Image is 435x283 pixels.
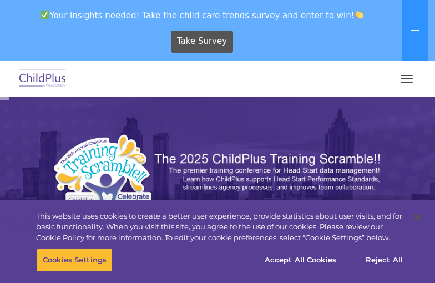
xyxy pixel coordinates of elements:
div: This website uses cookies to create a better user experience, provide statistics about user visit... [36,211,404,244]
span: Your insights needed! Take the child care trends survey and enter to win! [4,4,400,26]
button: Reject All [350,249,419,272]
a: Take Survey [171,31,234,53]
button: Cookies Settings [37,249,113,272]
button: Accept All Cookies [259,249,342,272]
img: ✅ [41,11,49,19]
button: Close [405,205,429,230]
span: Take Survey [177,32,227,51]
img: ChildPlus by Procare Solutions [17,66,69,92]
img: 👏 [355,11,363,19]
